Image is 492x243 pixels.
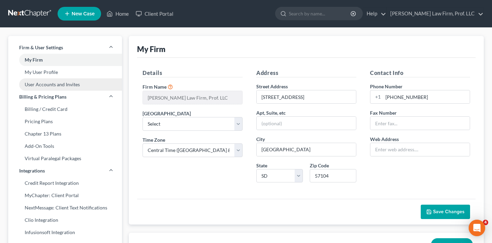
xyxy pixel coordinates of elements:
a: Add-On Tools [8,140,122,152]
a: Clio Integration [8,214,122,226]
h5: Address [256,69,356,77]
a: Client Portal [132,8,177,20]
h5: Details [143,69,243,77]
span: 4 [483,220,488,225]
label: [GEOGRAPHIC_DATA] [143,110,191,117]
div: My Firm [137,44,165,54]
a: Chapter 13 Plans [8,128,122,140]
input: Enter fax... [370,117,470,130]
a: Help [363,8,386,20]
a: Integrations [8,165,122,177]
a: Billing / Credit Card [8,103,122,115]
a: MyChapter: Client Portal [8,189,122,202]
input: Enter name... [143,91,242,104]
a: Firm & User Settings [8,41,122,54]
input: Enter address... [257,90,356,103]
span: Save Changes [433,209,465,215]
label: Zip Code [310,162,329,169]
a: Pricing Plans [8,115,122,128]
div: Open Intercom Messenger [469,220,485,236]
a: NextMessage: Client Text Notifications [8,202,122,214]
a: My User Profile [8,66,122,78]
a: User Accounts and Invites [8,78,122,91]
a: Credit Report Integration [8,177,122,189]
input: Enter web address.... [370,143,470,156]
input: Enter phone... [383,90,470,103]
span: Billing & Pricing Plans [19,93,66,100]
label: Apt, Suite, etc [256,109,286,116]
span: Firm Name [143,84,167,90]
a: Virtual Paralegal Packages [8,152,122,165]
label: Street Address [256,83,288,90]
h5: Contact Info [370,69,470,77]
a: Home [103,8,132,20]
label: City [256,136,265,143]
span: Integrations [19,167,45,174]
a: [PERSON_NAME] Law Firm, Prof. LLC [387,8,483,20]
label: Phone Number [370,83,403,90]
label: State [256,162,267,169]
span: Firm & User Settings [19,44,63,51]
a: Billing & Pricing Plans [8,91,122,103]
a: My Firm [8,54,122,66]
input: (optional) [257,117,356,130]
div: +1 [370,90,383,103]
input: Enter city... [257,143,356,156]
a: Infusionsoft Integration [8,226,122,239]
label: Time Zone [143,136,165,143]
span: New Case [72,11,95,16]
input: XXXXX [310,169,356,183]
label: Web Address [370,136,399,143]
label: Fax Number [370,109,397,116]
input: Search by name... [289,7,352,20]
button: Save Changes [421,205,470,219]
